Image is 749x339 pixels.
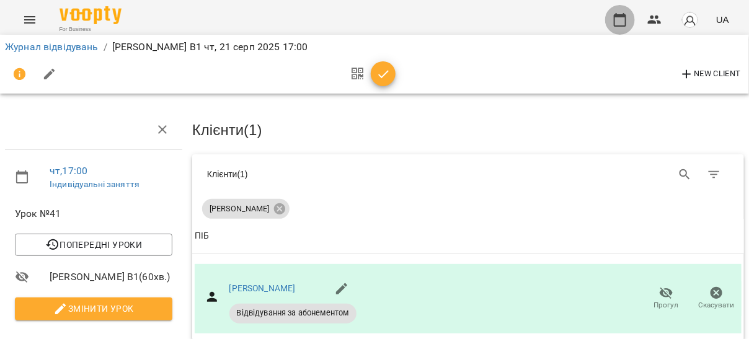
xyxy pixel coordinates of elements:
[691,281,742,316] button: Скасувати
[5,40,744,55] nav: breadcrumb
[229,307,357,319] span: Відвідування за абонементом
[207,168,459,180] div: Клієнти ( 1 )
[15,234,172,256] button: Попередні уроки
[229,283,296,293] a: [PERSON_NAME]
[699,160,729,190] button: Фільтр
[60,6,122,24] img: Voopty Logo
[716,13,729,26] span: UA
[50,165,87,177] a: чт , 17:00
[112,40,308,55] p: [PERSON_NAME] В1 чт, 21 серп 2025 17:00
[681,11,699,29] img: avatar_s.png
[680,67,741,82] span: New Client
[25,237,162,252] span: Попередні уроки
[699,300,735,310] span: Скасувати
[25,301,162,316] span: Змінити урок
[60,25,122,33] span: For Business
[192,122,744,138] h3: Клієнти ( 1 )
[192,154,744,194] div: Table Toolbar
[670,160,700,190] button: Search
[195,229,209,244] div: Sort
[15,206,172,221] span: Урок №41
[654,300,679,310] span: Прогул
[15,5,45,35] button: Menu
[195,229,209,244] div: ПІБ
[711,8,734,31] button: UA
[195,229,742,244] span: ПІБ
[50,270,172,284] span: [PERSON_NAME] В1 ( 60 хв. )
[641,281,691,316] button: Прогул
[50,179,140,189] a: Індивідуальні заняття
[104,40,107,55] li: /
[5,41,99,53] a: Журнал відвідувань
[202,203,277,214] span: [PERSON_NAME]
[676,64,744,84] button: New Client
[15,297,172,320] button: Змінити урок
[202,199,290,219] div: [PERSON_NAME]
